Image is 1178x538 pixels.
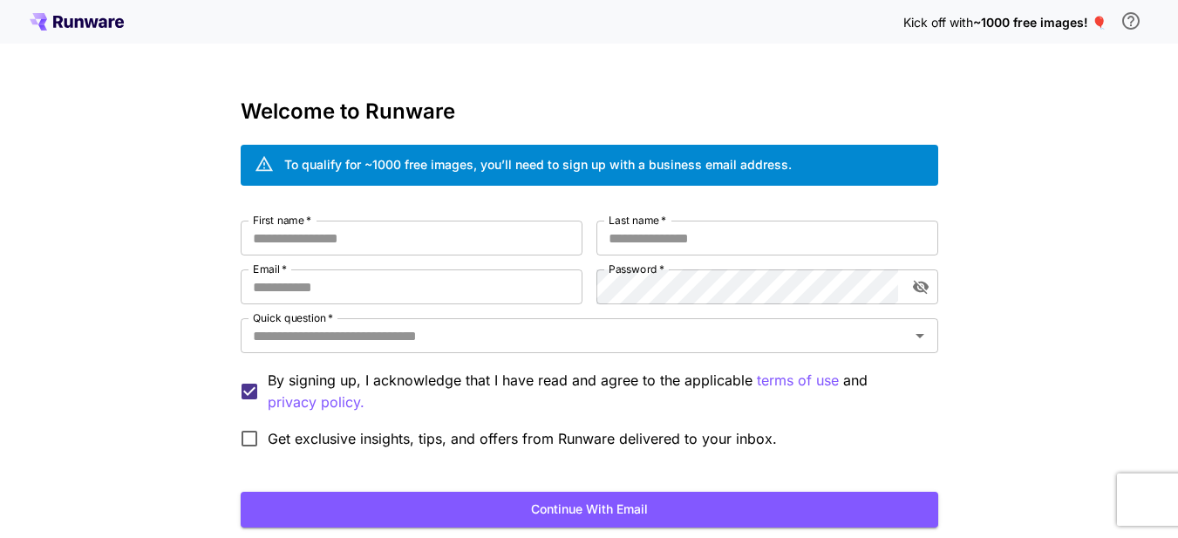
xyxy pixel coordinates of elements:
[903,15,973,30] span: Kick off with
[253,213,311,228] label: First name
[908,323,932,348] button: Open
[757,370,839,392] button: By signing up, I acknowledge that I have read and agree to the applicable and privacy policy.
[284,155,792,174] div: To qualify for ~1000 free images, you’ll need to sign up with a business email address.
[253,262,287,276] label: Email
[757,370,839,392] p: terms of use
[253,310,333,325] label: Quick question
[973,15,1107,30] span: ~1000 free images! 🎈
[268,392,364,413] p: privacy policy.
[905,271,936,303] button: toggle password visibility
[609,262,664,276] label: Password
[268,370,924,413] p: By signing up, I acknowledge that I have read and agree to the applicable and
[268,428,777,449] span: Get exclusive insights, tips, and offers from Runware delivered to your inbox.
[241,492,938,528] button: Continue with email
[241,99,938,124] h3: Welcome to Runware
[1113,3,1148,38] button: In order to qualify for free credit, you need to sign up with a business email address and click ...
[268,392,364,413] button: By signing up, I acknowledge that I have read and agree to the applicable terms of use and
[609,213,666,228] label: Last name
